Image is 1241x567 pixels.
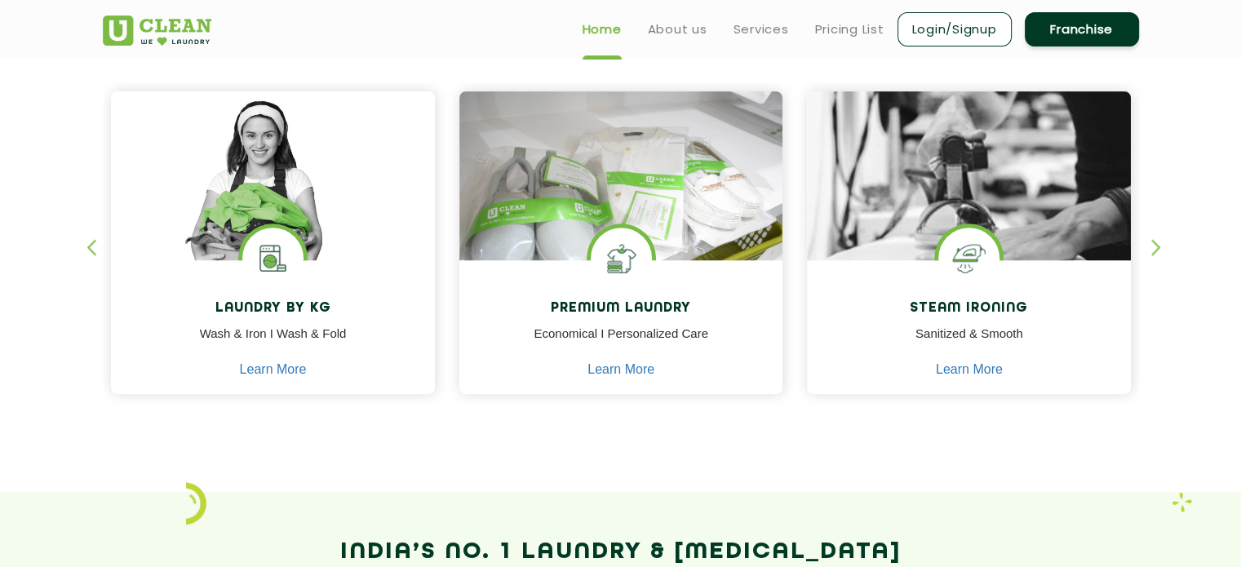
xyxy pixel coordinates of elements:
[898,12,1012,47] a: Login/Signup
[242,228,304,289] img: laundry washing machine
[591,228,652,289] img: Shoes Cleaning
[936,362,1003,377] a: Learn More
[583,20,622,39] a: Home
[103,16,211,46] img: UClean Laundry and Dry Cleaning
[111,91,435,307] img: a girl with laundry basket
[1025,12,1139,47] a: Franchise
[938,228,999,289] img: steam iron
[472,301,771,317] h4: Premium Laundry
[819,325,1119,361] p: Sanitized & Smooth
[123,301,423,317] h4: Laundry by Kg
[734,20,789,39] a: Services
[587,362,654,377] a: Learn More
[186,482,206,525] img: icon_2.png
[648,20,707,39] a: About us
[1172,492,1192,512] img: Laundry wash and iron
[472,325,771,361] p: Economical I Personalized Care
[807,91,1131,352] img: clothes ironed
[123,325,423,361] p: Wash & Iron I Wash & Fold
[819,301,1119,317] h4: Steam Ironing
[459,91,783,307] img: laundry done shoes and clothes
[240,362,307,377] a: Learn More
[815,20,884,39] a: Pricing List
